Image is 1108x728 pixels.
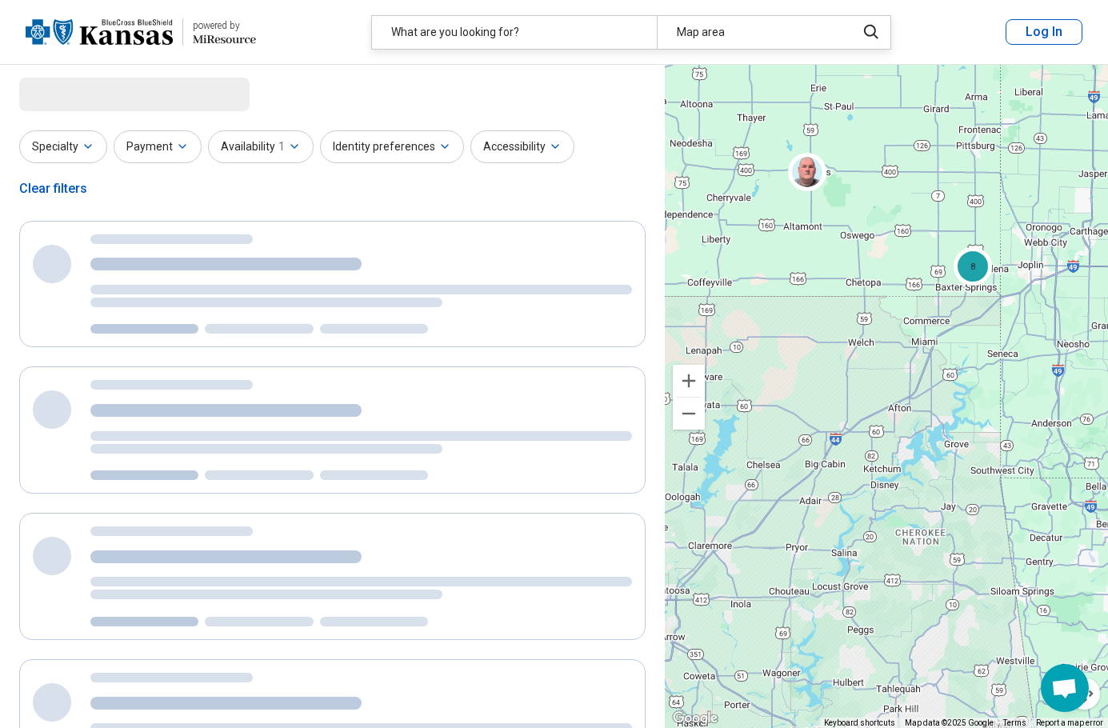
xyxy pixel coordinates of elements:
[208,130,314,163] button: Availability1
[657,16,846,49] div: Map area
[1006,19,1082,45] button: Log In
[673,398,705,430] button: Zoom out
[19,78,154,110] span: Loading...
[26,13,256,51] a: Blue Cross Blue Shield Kansaspowered by
[19,170,87,208] div: Clear filters
[114,130,202,163] button: Payment
[193,18,256,33] div: powered by
[1041,664,1089,712] div: Open chat
[372,16,657,49] div: What are you looking for?
[278,138,285,155] span: 1
[470,130,574,163] button: Accessibility
[1036,718,1103,727] a: Report a map error
[954,247,992,286] div: 8
[26,13,173,51] img: Blue Cross Blue Shield Kansas
[320,130,464,163] button: Identity preferences
[19,130,107,163] button: Specialty
[673,365,705,397] button: Zoom in
[905,718,994,727] span: Map data ©2025 Google
[1003,718,1026,727] a: Terms (opens in new tab)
